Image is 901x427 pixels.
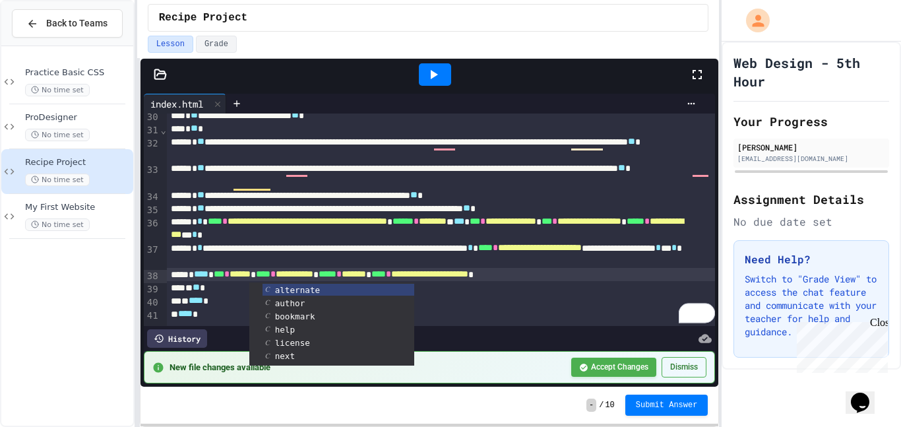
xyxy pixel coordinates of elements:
[196,36,237,53] button: Grade
[625,395,708,416] button: Submit Answer
[275,325,295,335] span: help
[144,124,160,137] div: 31
[25,67,131,79] span: Practice Basic CSS
[745,273,878,339] p: Switch to "Grade View" to access the chat feature and communicate with your teacher for help and ...
[733,112,889,131] h2: Your Progress
[5,5,91,84] div: Chat with us now!Close
[733,53,889,90] h1: Web Design - 5th Hour
[144,97,210,111] div: index.html
[275,285,321,295] span: alternate
[249,282,414,366] ul: Completions
[25,84,90,96] span: No time set
[25,112,131,123] span: ProDesigner
[25,174,90,186] span: No time set
[144,94,226,114] div: index.html
[745,251,878,267] h3: Need Help?
[275,298,305,308] span: author
[275,312,315,321] span: bookmark
[12,9,123,38] button: Back to Teams
[144,270,160,283] div: 38
[599,400,604,411] span: /
[25,218,90,231] span: No time set
[170,362,564,374] span: New file changes available
[144,191,160,204] div: 34
[144,296,160,310] div: 40
[144,111,160,124] div: 30
[737,141,885,153] div: [PERSON_NAME]
[733,214,889,230] div: No due date set
[636,400,698,411] span: Submit Answer
[737,154,885,164] div: [EMAIL_ADDRESS][DOMAIN_NAME]
[792,317,888,373] iframe: chat widget
[846,374,888,414] iframe: chat widget
[733,190,889,209] h2: Assignment Details
[160,125,167,135] span: Fold line
[586,399,596,412] span: -
[144,137,160,164] div: 32
[25,202,131,213] span: My First Website
[144,283,160,296] div: 39
[662,357,706,378] button: Dismiss
[732,5,773,36] div: My Account
[148,36,193,53] button: Lesson
[144,217,160,244] div: 36
[144,204,160,217] div: 35
[159,10,247,26] span: Recipe Project
[46,16,108,30] span: Back to Teams
[144,244,160,270] div: 37
[144,164,160,190] div: 33
[25,157,131,168] span: Recipe Project
[144,310,160,323] div: 41
[25,129,90,141] span: No time set
[571,358,656,377] button: Accept Changes
[605,400,614,411] span: 10
[147,329,207,348] div: History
